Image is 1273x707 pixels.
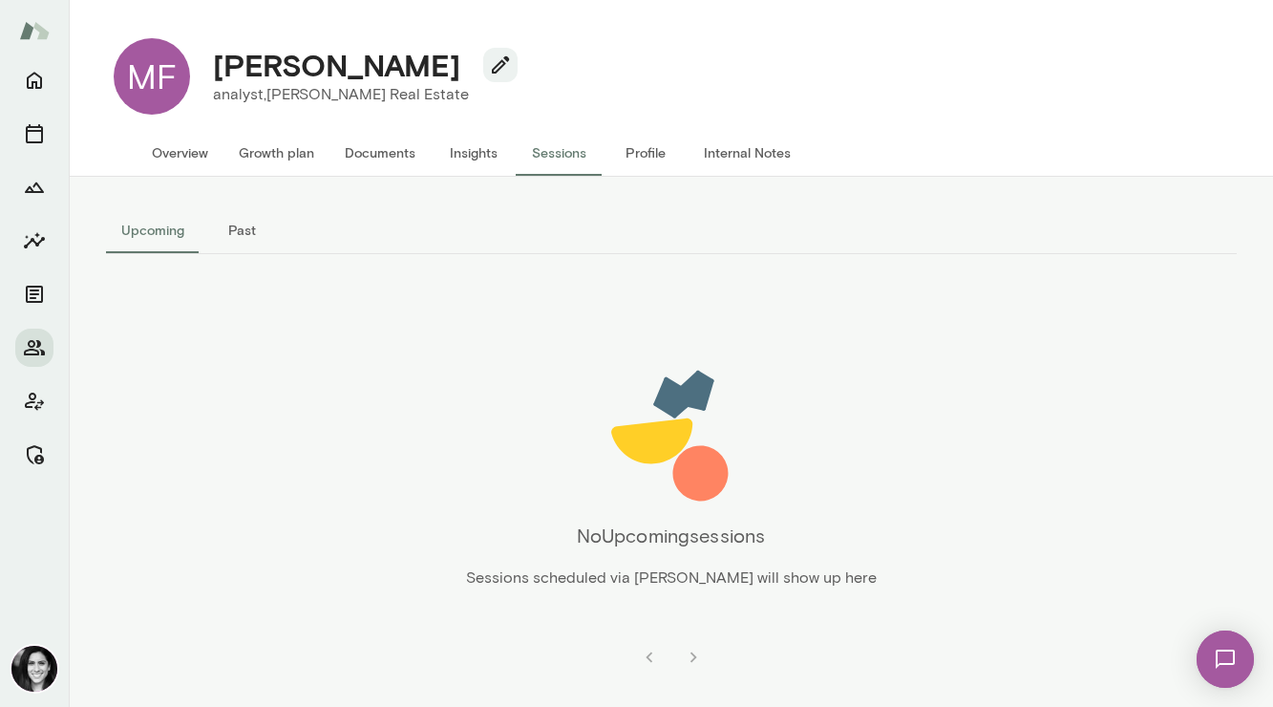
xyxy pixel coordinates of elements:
div: MF [114,38,190,115]
button: Sessions [15,115,53,153]
button: Upcoming [106,207,200,253]
img: Jamie Albers [11,646,57,692]
button: Overview [137,130,223,176]
button: Insights [15,222,53,260]
button: Documents [15,275,53,313]
button: Growth Plan [15,168,53,206]
button: Members [15,329,53,367]
button: Documents [329,130,431,176]
button: Growth plan [223,130,329,176]
div: basic tabs example [106,207,1237,253]
h6: No Upcoming sessions [577,521,766,551]
p: analyst, [PERSON_NAME] Real Estate [213,83,502,106]
button: Insights [431,130,517,176]
p: Sessions scheduled via [PERSON_NAME] will show up here [466,567,877,589]
button: Past [200,207,286,253]
img: Mento [19,12,50,49]
button: Home [15,61,53,99]
button: Profile [603,130,689,176]
button: Sessions [517,130,603,176]
h4: [PERSON_NAME] [213,47,460,83]
nav: pagination navigation [627,638,715,676]
button: Internal Notes [689,130,806,176]
button: Client app [15,382,53,420]
div: pagination [106,623,1237,676]
button: Manage [15,436,53,474]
